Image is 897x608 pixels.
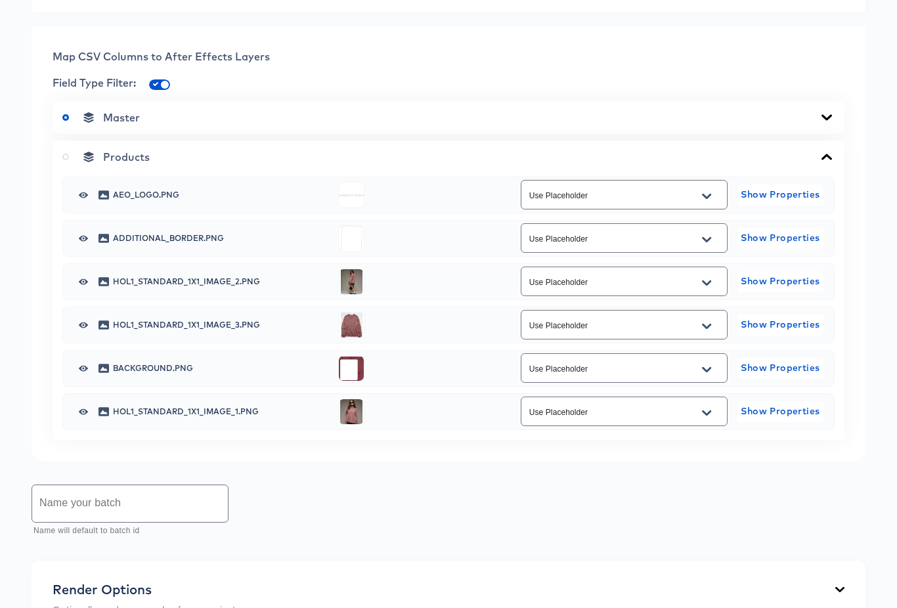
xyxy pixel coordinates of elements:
button: Open [697,229,716,250]
button: Open [697,402,716,423]
span: Products [103,150,150,163]
span: AEO_logo.png [113,191,328,199]
span: Show Properties [743,403,818,420]
span: Show Properties [743,360,818,376]
span: Field Type Filter: [53,76,136,89]
span: Show Properties [743,316,818,333]
span: Show Properties [743,230,818,246]
button: Show Properties [737,315,823,336]
button: Show Properties [737,271,823,292]
span: Map CSV Columns to After Effects Layers [53,50,270,63]
span: Master [103,111,140,124]
span: HOL1_standard_1x1_image_1.png [113,408,328,416]
span: background.png [113,364,328,372]
button: Open [697,316,716,337]
div: Render Options [53,582,236,597]
button: Show Properties [737,401,823,422]
button: Show Properties [737,228,823,249]
span: Show Properties [743,273,818,290]
button: Open [697,272,716,293]
p: Name will default to batch id [33,525,219,538]
span: HOL1_standard_1x1_image_2.png [113,278,328,286]
span: HOL1_standard_1x1_image_3.png [113,321,328,329]
span: additional_border.png [113,234,328,242]
span: Show Properties [743,186,818,203]
button: Open [697,359,716,380]
button: Open [697,186,716,207]
button: Show Properties [737,185,823,206]
button: Show Properties [737,358,823,379]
